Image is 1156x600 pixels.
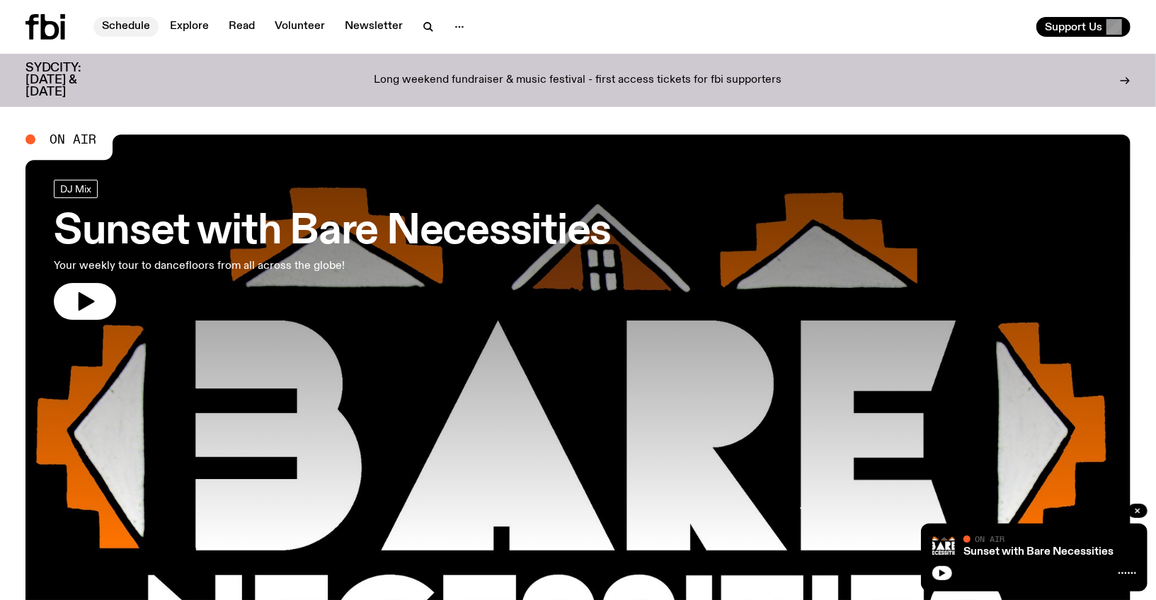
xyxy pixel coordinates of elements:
[50,133,96,146] span: On Air
[336,17,411,37] a: Newsletter
[54,212,611,252] h3: Sunset with Bare Necessities
[54,180,611,320] a: Sunset with Bare NecessitiesYour weekly tour to dancefloors from all across the globe!
[932,535,955,558] img: Bare Necessities
[161,17,217,37] a: Explore
[1045,21,1102,33] span: Support Us
[374,74,782,87] p: Long weekend fundraiser & music festival - first access tickets for fbi supporters
[1036,17,1131,37] button: Support Us
[93,17,159,37] a: Schedule
[54,258,416,275] p: Your weekly tour to dancefloors from all across the globe!
[963,546,1114,558] a: Sunset with Bare Necessities
[266,17,333,37] a: Volunteer
[25,62,116,98] h3: SYDCITY: [DATE] & [DATE]
[60,183,91,194] span: DJ Mix
[54,180,98,198] a: DJ Mix
[975,534,1005,543] span: On Air
[220,17,263,37] a: Read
